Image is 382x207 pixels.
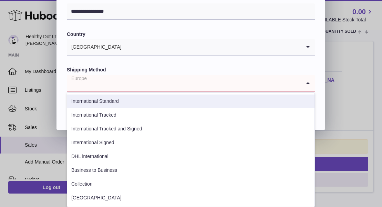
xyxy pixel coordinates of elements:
span: [GEOGRAPHIC_DATA] [67,39,122,55]
li: International Standard [67,95,314,108]
label: Country [67,31,315,38]
li: DHL international [67,150,314,164]
li: International Tracked and Signed [67,122,314,136]
li: Business to Business [67,164,314,177]
div: Search for option [67,75,315,91]
li: Collection [67,177,314,191]
input: Search for option [122,39,301,55]
li: [GEOGRAPHIC_DATA] [67,191,314,205]
div: Search for option [67,39,315,56]
li: International Signed [67,136,314,150]
li: International Tracked [67,108,314,122]
input: Search for option [67,75,301,91]
label: Shipping Method [67,67,315,73]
